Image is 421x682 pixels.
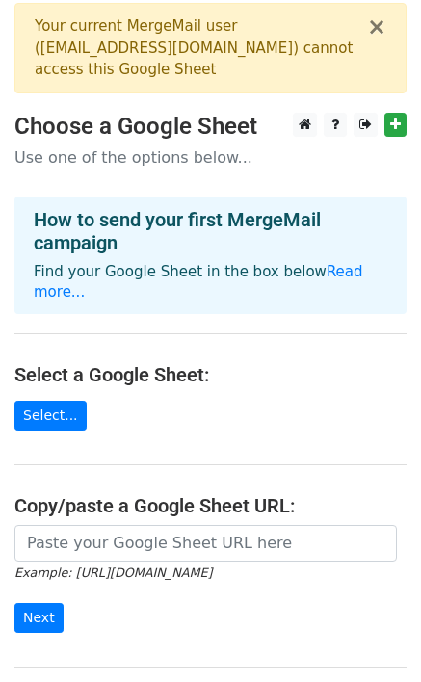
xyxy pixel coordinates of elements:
iframe: Chat Widget [325,590,421,682]
h4: How to send your first MergeMail campaign [34,208,387,254]
small: Example: [URL][DOMAIN_NAME] [14,565,212,580]
a: Select... [14,401,87,431]
h4: Select a Google Sheet: [14,363,407,386]
h4: Copy/paste a Google Sheet URL: [14,494,407,517]
p: Find your Google Sheet in the box below [34,262,387,302]
input: Next [14,603,64,633]
button: × [367,15,386,39]
p: Use one of the options below... [14,147,407,168]
input: Paste your Google Sheet URL here [14,525,397,562]
h3: Choose a Google Sheet [14,113,407,141]
a: Read more... [34,263,363,301]
div: Your current MergeMail user ( [EMAIL_ADDRESS][DOMAIN_NAME] ) cannot access this Google Sheet [35,15,367,81]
